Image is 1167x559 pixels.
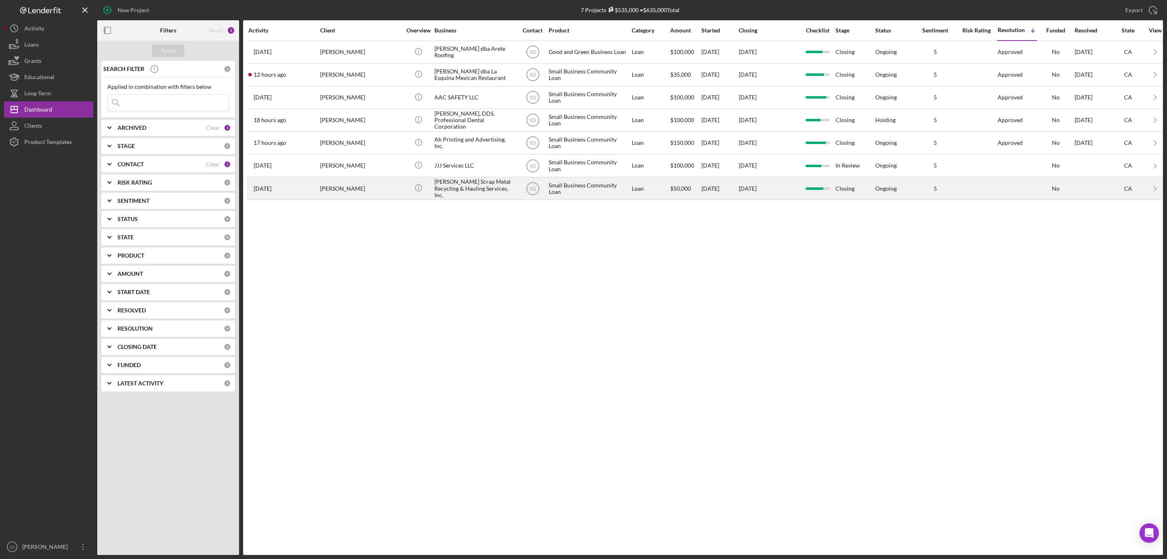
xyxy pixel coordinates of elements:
[118,380,163,387] b: LATEST ACTIVITY
[1112,117,1144,123] div: CA
[836,87,874,108] div: Closing
[875,49,897,55] div: Ongoing
[118,252,144,259] b: PRODUCT
[118,143,135,149] b: STAGE
[118,271,143,277] b: AMOUNT
[739,116,757,123] time: [DATE]
[227,26,235,34] div: 2
[224,307,231,314] div: 0
[118,216,138,222] b: STATUS
[998,27,1025,33] div: Resolution
[4,118,93,134] button: Clients
[254,185,271,192] time: 2025-08-29 22:33
[915,185,955,192] div: 5
[224,65,231,73] div: 0
[739,162,757,169] time: [DATE]
[1037,162,1074,169] div: No
[224,215,231,223] div: 0
[254,71,286,78] time: 2025-09-04 04:15
[1075,87,1111,108] div: [DATE]
[1112,185,1144,192] div: CA
[632,178,669,199] div: Loan
[4,85,93,101] a: Long-Term
[160,27,176,34] b: Filters
[434,178,515,199] div: [PERSON_NAME] Scrap Metal Recycling & Hauling Services, Inc.
[701,64,738,86] div: [DATE]
[24,85,51,103] div: Long-Term
[875,94,897,101] div: Ongoing
[1037,94,1074,101] div: No
[24,101,52,120] div: Dashboard
[103,66,144,72] b: SEARCH FILTER
[206,125,220,131] div: Clear
[701,41,738,63] div: [DATE]
[1037,71,1074,78] div: No
[998,117,1023,123] div: Approved
[434,87,515,108] div: AAC SAFETY LLC
[254,140,286,146] time: 2025-09-03 23:24
[549,64,630,86] div: Small Business Community Loan
[1037,117,1074,123] div: No
[915,162,955,169] div: 5
[118,179,152,186] b: RISK RATING
[915,140,955,146] div: 5
[4,53,93,69] button: Grants
[24,69,54,87] div: Educational
[875,140,897,146] div: Ongoing
[998,140,1023,146] div: Approved
[739,48,757,55] time: [DATE]
[4,539,93,555] button: SS[PERSON_NAME]
[701,87,738,108] div: [DATE]
[529,186,536,191] text: SS
[836,64,874,86] div: Closing
[836,41,874,63] div: Closing
[670,64,701,86] div: $35,000
[434,64,515,86] div: [PERSON_NAME] dba La Esquina Mexican Restaurant
[956,27,997,34] div: Risk Rating
[632,132,669,154] div: Loan
[1112,49,1144,55] div: CA
[701,27,738,34] div: Started
[1075,27,1111,34] div: Resolved
[549,155,630,176] div: Small Business Community Loan
[739,94,757,101] time: [DATE]
[670,132,701,154] div: $150,000
[434,27,515,34] div: Business
[701,110,738,131] div: [DATE]
[224,142,231,150] div: 0
[254,162,271,169] time: 2025-09-03 00:17
[254,94,271,101] time: 2025-08-19 15:55
[739,71,757,78] time: [DATE]
[915,94,955,101] div: 5
[998,49,1023,55] div: Approved
[1117,2,1163,18] button: Export
[701,178,738,199] div: [DATE]
[20,539,73,557] div: [PERSON_NAME]
[1112,140,1144,146] div: CA
[118,198,150,204] b: SENTIMENT
[670,162,694,169] span: $100,000
[224,325,231,332] div: 0
[800,27,835,34] div: Checklist
[1112,162,1144,169] div: CA
[632,41,669,63] div: Loan
[549,27,630,34] div: Product
[632,110,669,131] div: Loan
[606,6,639,13] div: $535,000
[224,197,231,204] div: 0
[875,27,914,34] div: Status
[549,110,630,131] div: Small Business Community Loan
[549,132,630,154] div: Small Business Community Loan
[875,162,897,169] div: Ongoing
[836,110,874,131] div: Closing
[875,185,897,192] div: Ongoing
[529,95,536,101] text: SS
[670,110,701,131] div: $100,000
[581,6,680,13] div: 7 Projects • $635,000 Total
[4,69,93,85] a: Educational
[248,27,319,34] div: Activity
[224,343,231,350] div: 0
[224,361,231,369] div: 0
[1075,41,1111,63] div: [DATE]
